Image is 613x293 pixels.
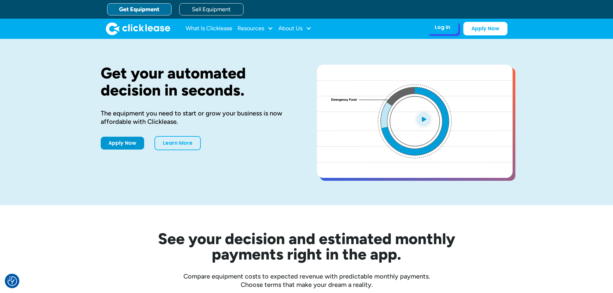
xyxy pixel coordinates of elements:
[237,22,273,35] div: Resources
[101,65,296,99] h1: Get your automated decision in seconds.
[107,3,172,15] a: Get Equipment
[463,22,507,35] a: Apply Now
[106,22,170,35] a: home
[7,276,17,286] button: Consent Preferences
[317,65,513,178] a: open lightbox
[179,3,244,15] a: Sell Equipment
[186,22,232,35] a: What Is Clicklease
[435,24,450,31] div: Log In
[106,22,170,35] img: Clicklease logo
[101,137,144,150] a: Apply Now
[415,110,432,128] img: Blue play button logo on a light blue circular background
[126,231,487,262] h2: See your decision and estimated monthly payments right in the app.
[101,272,513,289] div: Compare equipment costs to expected revenue with predictable monthly payments. Choose terms that ...
[7,276,17,286] img: Revisit consent button
[101,109,296,126] div: The equipment you need to start or grow your business is now affordable with Clicklease.
[154,136,201,150] a: Learn More
[278,22,311,35] div: About Us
